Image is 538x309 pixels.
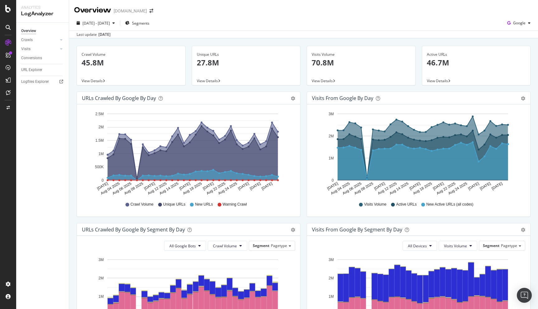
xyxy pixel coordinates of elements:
span: Pagetype [271,243,287,248]
text: Aug 22 2025 [436,181,456,196]
div: Overview [21,28,36,34]
text: 3M [328,258,334,262]
text: Aug 04 2025 [330,181,351,196]
div: [DATE] [98,32,111,37]
text: 1.5M [95,138,104,143]
button: Segments [123,18,152,28]
div: [DOMAIN_NAME] [114,8,147,14]
span: Crawl Volume [130,202,153,207]
span: Visits Volume [364,202,386,207]
div: Visits Volume [312,52,411,57]
p: 27.8M [197,57,296,68]
div: Analytics [21,5,64,10]
text: 2M [98,125,104,130]
text: 2M [328,276,334,280]
div: Crawls [21,37,33,43]
div: gear [521,228,525,232]
text: [DATE] [249,181,262,191]
span: View Details [312,78,333,83]
button: All Google Bots [164,241,206,251]
text: [DATE] [143,181,156,191]
text: Aug 04 2025 [100,181,120,196]
div: Visits [21,46,31,52]
span: View Details [82,78,103,83]
span: Unique URLs [163,202,185,207]
span: Active URLs [396,202,417,207]
a: Overview [21,28,64,34]
div: Visits from Google by day [312,95,373,101]
text: 1M [98,152,104,156]
span: Pagetype [501,243,517,248]
a: Conversions [21,55,64,61]
text: [DATE] [178,181,191,191]
a: URL Explorer [21,67,64,73]
a: Logfiles Explorer [21,78,64,85]
text: [DATE] [479,181,492,191]
text: Aug 14 2025 [159,181,179,196]
span: All Devices [408,243,427,249]
p: 70.8M [312,57,411,68]
text: 0 [101,178,104,183]
text: [DATE] [96,181,109,191]
span: Segments [132,21,149,26]
div: URLs Crawled by Google by day [82,95,156,101]
text: [DATE] [467,181,480,191]
button: Google [505,18,533,28]
div: Unique URLs [197,52,296,57]
div: Active URLs [427,52,526,57]
svg: A chart. [312,109,525,196]
div: gear [291,228,295,232]
text: 1M [328,156,334,160]
span: Visits Volume [444,243,467,249]
span: Segment [253,243,269,248]
text: 2.5M [95,112,104,116]
text: 0 [332,178,334,183]
text: Aug 08 2025 [353,181,374,196]
text: Aug 24 2025 [447,181,468,196]
text: 2M [98,276,104,280]
text: Aug 06 2025 [112,181,132,196]
span: View Details [197,78,218,83]
div: Conversions [21,55,42,61]
button: [DATE] - [DATE] [74,18,117,28]
div: URLs Crawled by Google By Segment By Day [82,226,185,233]
text: Aug 12 2025 [147,181,168,196]
button: Crawl Volume [208,241,247,251]
span: Warning Crawl [223,202,247,207]
text: 3M [328,112,334,116]
button: Visits Volume [439,241,477,251]
text: 3M [98,258,104,262]
text: [DATE] [491,181,503,191]
a: Crawls [21,37,58,43]
text: 1M [98,295,104,299]
span: All Google Bots [169,243,196,249]
text: Aug 06 2025 [342,181,362,196]
text: 2M [328,134,334,138]
text: [DATE] [408,181,421,191]
text: [DATE] [432,181,445,191]
span: Crawl Volume [213,243,237,249]
text: Aug 12 2025 [377,181,398,196]
text: [DATE] [261,181,273,191]
text: Aug 08 2025 [123,181,144,196]
p: 46.7M [427,57,526,68]
text: Aug 18 2025 [412,181,433,196]
span: New URLs [195,202,213,207]
text: Aug 18 2025 [182,181,203,196]
text: 1M [328,295,334,299]
div: Open Intercom Messenger [517,288,532,303]
div: Last update [77,32,111,37]
text: Aug 22 2025 [205,181,226,196]
text: [DATE] [326,181,339,191]
div: LogAnalyzer [21,10,64,17]
svg: A chart. [82,109,295,196]
text: 500K [95,165,104,169]
text: [DATE] [202,181,215,191]
div: Overview [74,5,111,16]
span: Google [513,20,526,26]
span: View Details [427,78,448,83]
div: Crawl Volume [82,52,181,57]
span: [DATE] - [DATE] [83,21,110,26]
